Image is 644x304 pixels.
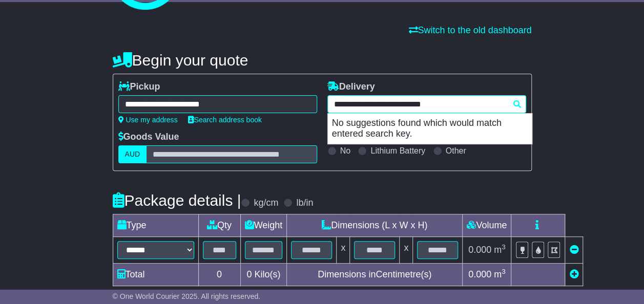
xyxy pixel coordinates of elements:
td: Type [113,214,198,237]
a: Search address book [188,116,262,124]
a: Switch to the old dashboard [408,25,531,35]
td: x [400,237,413,264]
label: Pickup [118,81,160,93]
label: AUD [118,145,147,163]
a: Add new item [569,269,578,279]
h4: Begin your quote [113,52,532,69]
td: Kilo(s) [240,264,287,286]
td: 0 [198,264,240,286]
span: m [494,269,506,279]
td: x [337,237,350,264]
td: Dimensions (L x W x H) [287,214,463,237]
label: Goods Value [118,132,179,143]
span: m [494,245,506,255]
label: Delivery [327,81,375,93]
label: Lithium Battery [370,146,425,156]
typeahead: Please provide city [327,95,526,113]
h4: Package details | [113,192,241,209]
span: 0.000 [468,269,491,279]
label: Other [446,146,466,156]
sup: 3 [502,243,506,251]
span: © One World Courier 2025. All rights reserved. [113,292,261,300]
span: 0 [246,269,252,279]
p: No suggestions found which would match entered search key. [328,114,532,144]
span: 0.000 [468,245,491,255]
a: Remove this item [569,245,578,255]
td: Weight [240,214,287,237]
td: Qty [198,214,240,237]
label: No [340,146,350,156]
td: Total [113,264,198,286]
a: Use my address [118,116,178,124]
td: Volume [463,214,511,237]
td: Dimensions in Centimetre(s) [287,264,463,286]
label: kg/cm [254,198,278,209]
sup: 3 [502,268,506,275]
label: lb/in [296,198,313,209]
